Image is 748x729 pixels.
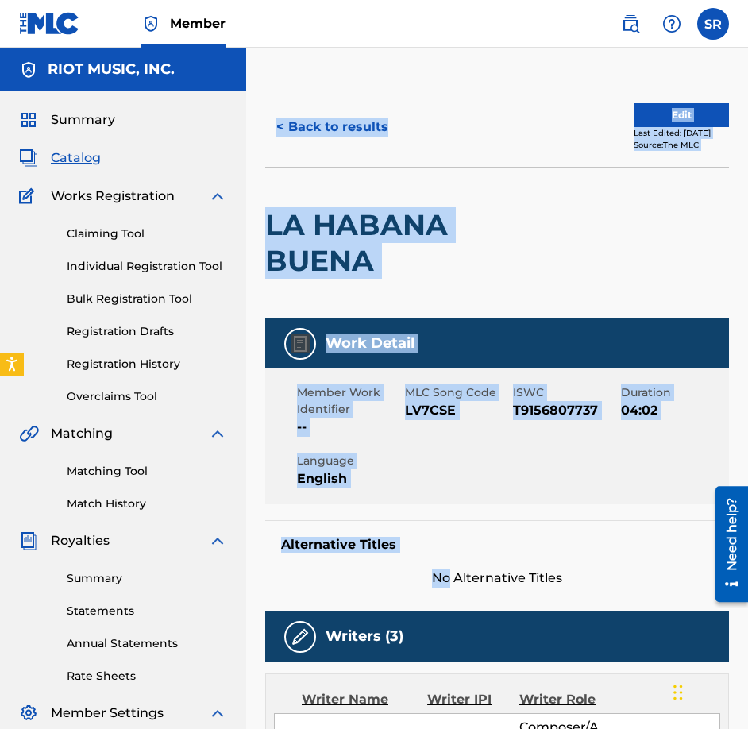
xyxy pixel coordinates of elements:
div: Writer IPI [427,690,519,709]
img: Writers [291,627,310,646]
img: Top Rightsholder [141,14,160,33]
button: Edit [634,103,729,127]
iframe: Resource Center [704,480,748,608]
a: Matching Tool [67,463,227,480]
div: Help [656,8,688,40]
img: MLC Logo [19,12,80,35]
img: expand [208,187,227,206]
span: T9156807737 [513,401,617,420]
iframe: Chat Widget [669,653,748,729]
span: Royalties [51,531,110,550]
a: Claiming Tool [67,226,227,242]
span: Summary [51,110,115,129]
h5: Writers (3) [326,627,403,646]
span: Matching [51,424,113,443]
img: Matching [19,424,39,443]
div: Last Edited: [DATE] [634,127,729,139]
span: English [297,469,401,488]
img: search [621,14,640,33]
span: No Alternative Titles [265,569,729,588]
a: Individual Registration Tool [67,258,227,275]
img: Work Detail [291,334,310,353]
span: LV7CSE [405,401,509,420]
a: Annual Statements [67,635,227,652]
span: Member [170,14,226,33]
a: Overclaims Tool [67,388,227,405]
div: Source: The MLC [634,139,729,151]
h5: Work Detail [326,334,414,353]
img: Member Settings [19,704,38,723]
img: Works Registration [19,187,40,206]
h2: LA HABANA BUENA [265,207,543,279]
span: Catalog [51,148,101,168]
img: Accounts [19,60,38,79]
span: 04:02 [621,401,725,420]
div: Drag [673,669,683,716]
h5: RIOT MUSIC, INC. [48,60,175,79]
img: help [662,14,681,33]
h5: Alternative Titles [281,537,713,553]
span: Member Settings [51,704,164,723]
span: Duration [621,384,725,401]
a: CatalogCatalog [19,148,101,168]
span: -- [297,418,401,437]
a: Bulk Registration Tool [67,291,227,307]
div: Writer Name [302,690,427,709]
a: Summary [67,570,227,587]
span: Works Registration [51,187,175,206]
span: Language [297,453,401,469]
div: Writer Role [519,690,603,709]
a: Public Search [615,8,646,40]
a: Registration Drafts [67,323,227,340]
img: expand [208,704,227,723]
span: MLC Song Code [405,384,509,401]
a: Registration History [67,356,227,372]
span: ISWC [513,384,617,401]
img: Catalog [19,148,38,168]
a: Statements [67,603,227,619]
span: Member Work Identifier [297,384,401,418]
img: Summary [19,110,38,129]
div: User Menu [697,8,729,40]
img: expand [208,424,227,443]
a: Match History [67,496,227,512]
button: < Back to results [265,107,399,147]
img: Royalties [19,531,38,550]
a: Rate Sheets [67,668,227,685]
a: SummarySummary [19,110,115,129]
img: expand [208,531,227,550]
